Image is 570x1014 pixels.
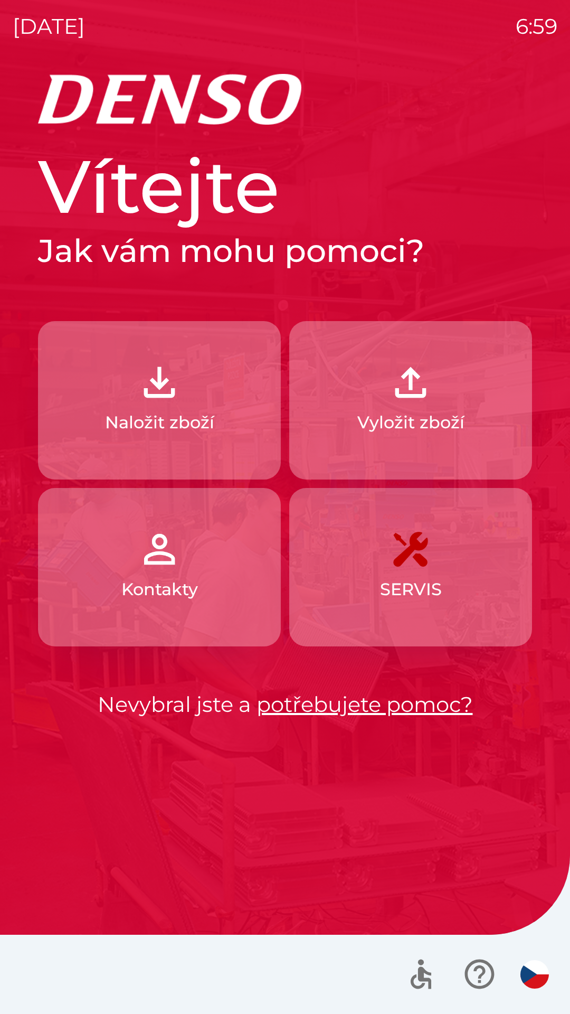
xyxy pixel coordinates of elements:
[516,11,557,42] p: 6:59
[38,231,532,270] h2: Jak vám mohu pomoci?
[357,410,464,435] p: Vyložit zboží
[38,142,532,231] h1: Vítejte
[38,488,281,646] button: Kontakty
[38,689,532,720] p: Nevybral jste a
[256,691,473,717] a: potřebujete pomoc?
[136,359,183,406] img: 918cc13a-b407-47b8-8082-7d4a57a89498.png
[13,11,85,42] p: [DATE]
[105,410,214,435] p: Naložit zboží
[121,577,198,602] p: Kontakty
[387,359,434,406] img: 2fb22d7f-6f53-46d3-a092-ee91fce06e5d.png
[289,321,532,480] button: Vyložit zboží
[38,321,281,480] button: Naložit zboží
[387,526,434,572] img: 7408382d-57dc-4d4c-ad5a-dca8f73b6e74.png
[520,960,549,989] img: cs flag
[38,74,532,125] img: Logo
[380,577,442,602] p: SERVIS
[289,488,532,646] button: SERVIS
[136,526,183,572] img: 072f4d46-cdf8-44b2-b931-d189da1a2739.png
